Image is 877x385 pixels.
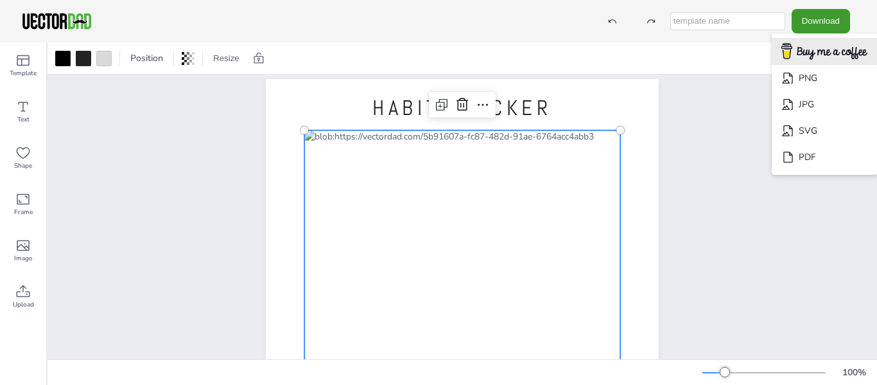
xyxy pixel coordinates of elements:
span: Text [17,114,30,125]
span: Shape [14,161,32,171]
span: Image [14,253,32,264]
span: HABIT TRACKER [372,94,552,121]
li: SVG [772,118,877,144]
button: Download [792,9,850,33]
ul: Download [772,33,877,175]
button: Resize [208,48,245,69]
li: PNG [772,65,877,91]
img: buymecoffee.png [773,39,876,64]
li: JPG [772,91,877,118]
span: Position [128,52,166,64]
div: 100 % [838,366,869,379]
span: Template [10,68,37,78]
span: Frame [14,207,33,217]
span: Upload [13,300,34,310]
li: PDF [772,144,877,170]
input: template name [670,12,785,30]
img: VectorDad-1.png [21,12,93,31]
